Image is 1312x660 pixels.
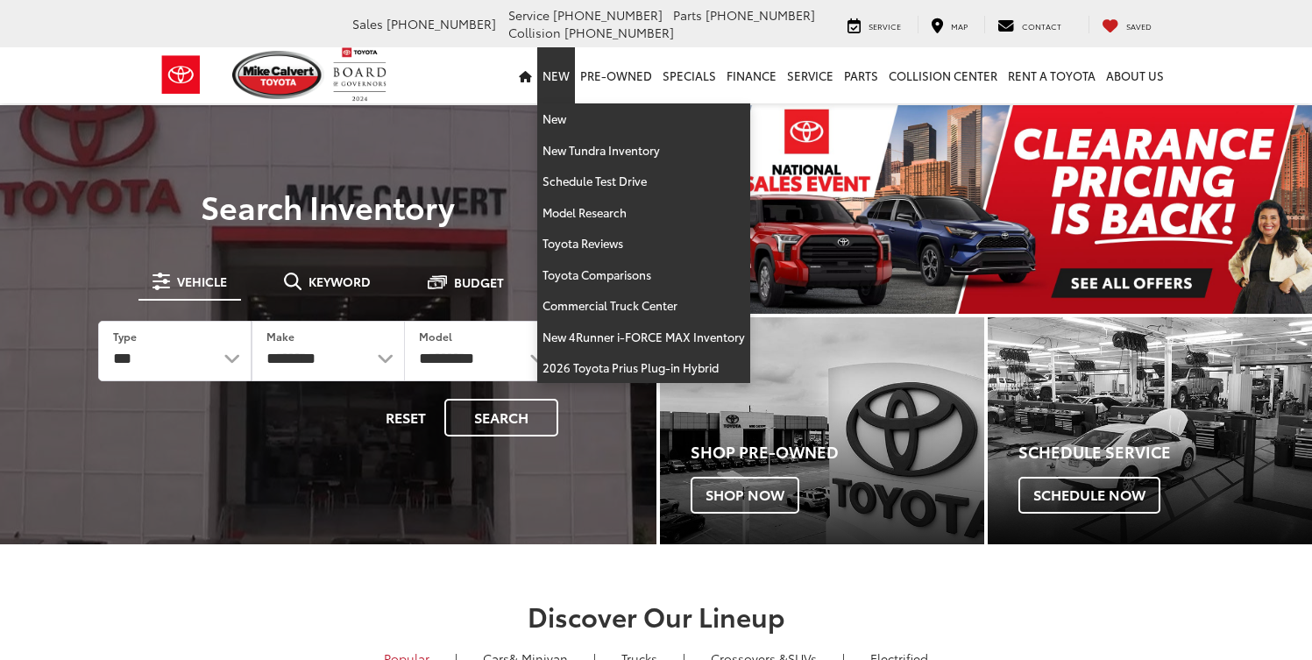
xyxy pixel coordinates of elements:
[553,6,663,24] span: [PHONE_NUMBER]
[308,275,371,287] span: Keyword
[537,352,750,383] a: 2026 Toyota Prius Plug-in Hybrid
[371,399,441,436] button: Reset
[148,46,214,103] img: Toyota
[1089,16,1165,33] a: My Saved Vehicles
[564,24,674,41] span: [PHONE_NUMBER]
[352,15,383,32] span: Sales
[782,47,839,103] a: Service
[706,6,815,24] span: [PHONE_NUMBER]
[988,317,1312,544] div: Toyota
[1003,47,1101,103] a: Rent a Toyota
[537,322,750,353] a: New 4Runner i-FORCE MAX Inventory
[721,47,782,103] a: Finance
[575,47,657,103] a: Pre-Owned
[232,51,325,99] img: Mike Calvert Toyota
[39,601,1274,630] h2: Discover Our Lineup
[537,135,750,167] a: New Tundra Inventory
[1018,444,1312,461] h4: Schedule Service
[537,197,750,229] a: Model Research
[984,16,1074,33] a: Contact
[869,20,901,32] span: Service
[508,24,561,41] span: Collision
[537,166,750,197] a: Schedule Test Drive
[419,329,452,344] label: Model
[537,103,750,135] a: New
[1018,477,1160,514] span: Schedule Now
[951,20,968,32] span: Map
[387,15,496,32] span: [PHONE_NUMBER]
[508,6,550,24] span: Service
[657,47,721,103] a: Specials
[691,444,984,461] h4: Shop Pre-Owned
[660,317,984,544] a: Shop Pre-Owned Shop Now
[660,317,984,544] div: Toyota
[1101,47,1169,103] a: About Us
[177,275,227,287] span: Vehicle
[113,329,137,344] label: Type
[988,317,1312,544] a: Schedule Service Schedule Now
[537,47,575,103] a: New
[1126,20,1152,32] span: Saved
[673,6,702,24] span: Parts
[1022,20,1061,32] span: Contact
[834,16,914,33] a: Service
[454,276,504,288] span: Budget
[537,259,750,291] a: Toyota Comparisons
[883,47,1003,103] a: Collision Center
[839,47,883,103] a: Parts
[266,329,294,344] label: Make
[918,16,981,33] a: Map
[74,188,583,224] h3: Search Inventory
[537,228,750,259] a: Toyota Reviews
[537,290,750,322] a: Commercial Truck Center
[514,47,537,103] a: Home
[444,399,558,436] button: Search
[691,477,799,514] span: Shop Now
